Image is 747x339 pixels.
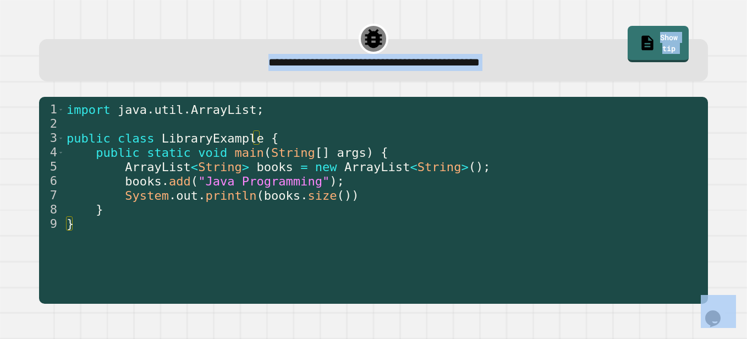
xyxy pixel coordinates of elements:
[118,103,147,117] span: java
[263,189,300,203] span: books
[344,160,410,174] span: ArrayList
[39,145,64,160] div: 4
[628,26,689,62] a: Show tip
[39,203,64,217] div: 8
[417,160,461,174] span: String
[191,103,257,117] span: ArrayList
[242,160,249,174] span: >
[198,146,227,160] span: void
[701,295,736,328] iframe: chat widget
[39,188,64,203] div: 7
[67,103,111,117] span: import
[118,132,154,145] span: class
[58,145,64,160] span: Toggle code folding, rows 4 through 8
[461,160,468,174] span: >
[161,132,263,145] span: LibraryExample
[300,160,307,174] span: =
[176,189,198,203] span: out
[39,102,64,117] div: 1
[39,160,64,174] div: 5
[125,174,161,188] span: books
[39,117,64,131] div: 2
[39,131,64,145] div: 3
[67,132,111,145] span: public
[410,160,417,174] span: <
[39,217,64,231] div: 9
[58,131,64,145] span: Toggle code folding, rows 3 through 9
[125,189,169,203] span: System
[205,189,256,203] span: println
[154,103,183,117] span: util
[234,146,263,160] span: main
[96,146,140,160] span: public
[198,160,242,174] span: String
[125,160,191,174] span: ArrayList
[169,174,191,188] span: add
[337,146,366,160] span: args
[256,160,293,174] span: books
[307,189,337,203] span: size
[39,174,64,188] div: 6
[58,102,64,117] span: Toggle code folding, row 1
[198,174,329,188] span: "Java Programming"
[315,160,337,174] span: new
[147,146,191,160] span: static
[191,160,198,174] span: <
[271,146,315,160] span: String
